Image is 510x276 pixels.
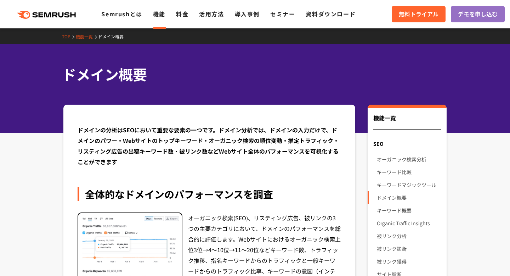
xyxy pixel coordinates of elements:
div: 機能一覧 [373,114,441,130]
a: 資料ダウンロード [306,10,356,18]
span: デモを申し込む [458,10,498,19]
a: Semrushとは [101,10,142,18]
span: 無料トライアル [399,10,438,19]
a: デモを申し込む [451,6,505,22]
a: 料金 [176,10,188,18]
a: 導入事例 [235,10,260,18]
a: 機能一覧 [76,33,98,39]
h1: ドメイン概要 [62,64,441,85]
div: 全体的なドメインのパフォーマンスを調査 [78,187,341,201]
a: 無料トライアル [392,6,446,22]
a: 被リンク診断 [377,242,441,255]
a: キーワード概要 [377,204,441,217]
a: セミナー [270,10,295,18]
a: 被リンク分析 [377,230,441,242]
a: TOP [62,33,76,39]
a: ドメイン概要 [377,191,441,204]
a: 被リンク獲得 [377,255,441,268]
a: キーワードマジックツール [377,178,441,191]
a: 機能 [153,10,165,18]
a: ドメイン概要 [98,33,129,39]
a: キーワード比較 [377,166,441,178]
a: Organic Traffic Insights [377,217,441,230]
a: 活用方法 [199,10,224,18]
a: オーガニック検索分析 [377,153,441,166]
div: ドメインの分析はSEOにおいて重要な要素の一つです。ドメイン分析では、ドメインの入力だけで、ドメインのパワー・Webサイトのトップキーワード・オーガニック検索の順位変動・推定トラフィック・リステ... [78,125,341,167]
div: SEO [368,137,447,150]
